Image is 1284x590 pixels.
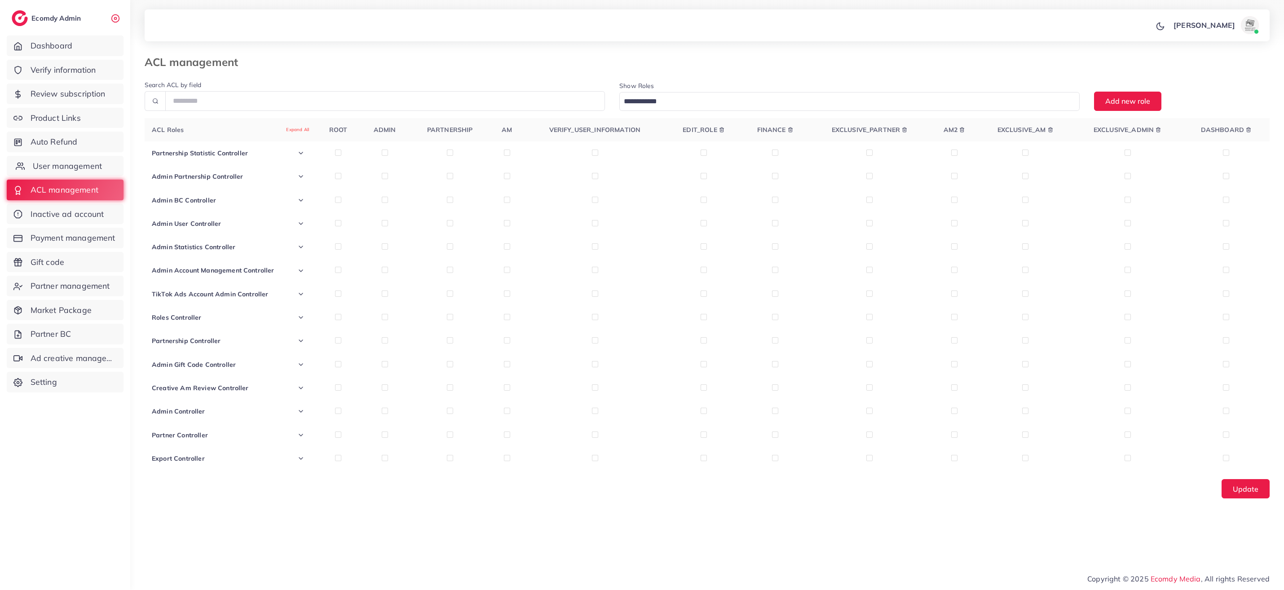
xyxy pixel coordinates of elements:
[502,126,512,134] span: AM
[152,431,208,440] span: Partner Controller
[7,348,124,369] a: Ad creative management
[1222,479,1270,498] button: Update
[12,10,28,26] img: logo
[7,372,124,392] a: Setting
[1201,125,1244,134] span: DASHBOARD
[152,407,205,416] span: Admin Controller
[7,35,124,56] a: Dashboard
[7,252,124,273] a: Gift code
[1094,125,1154,134] span: EXCLUSIVE_ADMIN
[33,160,102,172] span: User management
[152,149,248,158] span: Partnership Statistic Controller
[1087,573,1270,584] span: Copyright © 2025
[427,126,473,134] span: PARTNERSHIP
[31,14,83,22] h2: Ecomdy Admin
[12,10,83,26] a: logoEcomdy Admin
[1094,92,1161,111] button: Add new role
[1151,574,1201,583] a: Ecomdy Media
[31,208,104,220] span: Inactive ad account
[31,40,72,52] span: Dashboard
[621,95,1068,109] input: Search for option
[1201,573,1270,584] span: , All rights Reserved
[374,126,396,134] span: ADMIN
[31,64,96,76] span: Verify information
[31,184,98,196] span: ACL management
[152,336,221,345] span: Partnership Controller
[329,126,348,134] span: ROOT
[7,300,124,321] a: Market Package
[1241,16,1259,34] img: avatar
[683,125,717,134] span: EDIT_ROLE
[7,276,124,296] a: Partner management
[619,92,1080,110] div: Search for option
[31,352,117,364] span: Ad creative management
[944,125,957,134] span: AM2
[31,304,92,316] span: Market Package
[7,180,124,200] a: ACL management
[997,125,1046,134] span: EXCLUSIVE_AM
[152,219,221,228] span: Admin User Controller
[31,112,81,124] span: Product Links
[31,88,106,100] span: Review subscription
[152,125,309,134] span: ACL Roles
[152,383,249,392] span: Creative Am Review Controller
[7,204,124,225] a: Inactive ad account
[31,280,110,292] span: Partner management
[31,376,57,388] span: Setting
[31,136,78,148] span: Auto Refund
[7,108,124,128] a: Product Links
[31,328,71,340] span: Partner BC
[832,125,900,134] span: EXCLUSIVE_PARTNER
[286,127,309,133] span: Expand All
[7,156,124,176] a: User management
[145,56,245,69] h3: ACL management
[152,196,216,205] span: Admin BC Controller
[152,172,243,181] span: Admin Partnership Controller
[152,360,236,369] span: Admin Gift Code Controller
[1169,16,1262,34] a: [PERSON_NAME]avatar
[7,228,124,248] a: Payment management
[7,324,124,344] a: Partner BC
[145,80,201,89] label: Search ACL by field
[152,454,205,463] span: Export Controller
[152,290,269,299] span: TikTok Ads Account Admin Controller
[152,266,274,275] span: Admin Account Management Controller
[549,126,641,134] span: VERIFY_USER_INFORMATION
[7,60,124,80] a: Verify information
[31,256,64,268] span: Gift code
[619,81,654,90] label: Show Roles
[152,242,235,251] span: Admin Statistics Controller
[152,313,202,322] span: Roles Controller
[1174,20,1235,31] p: [PERSON_NAME]
[757,125,786,134] span: FINANCE
[7,132,124,152] a: Auto Refund
[7,84,124,104] a: Review subscription
[31,232,115,244] span: Payment management
[1233,484,1258,493] span: Update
